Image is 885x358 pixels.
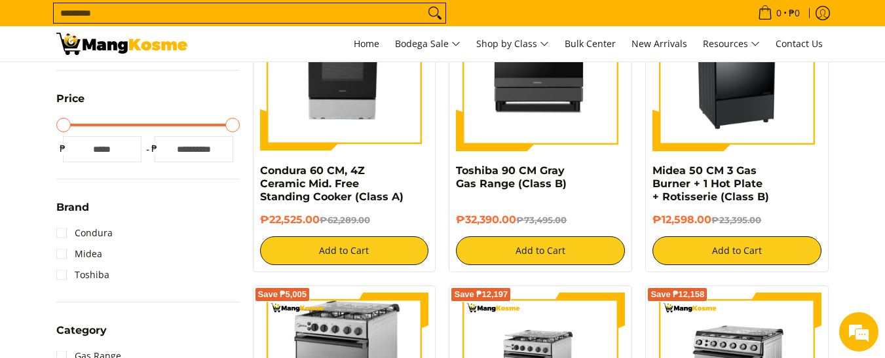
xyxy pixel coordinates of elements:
[754,6,804,20] span: •
[258,291,307,298] span: Save ₱5,005
[200,26,829,62] nav: Main Menu
[774,9,783,18] span: 0
[456,213,625,226] h6: ₱32,390.00
[56,202,89,223] summary: Open
[625,26,694,62] a: New Arrivals
[652,164,769,203] a: Midea 50 CM 3 Gas Burner + 1 Hot Plate + Rotisserie (Class B)
[696,26,766,62] a: Resources
[456,236,625,265] button: Add to Cart
[650,291,704,298] span: Save ₱12,158
[711,215,761,225] del: ₱23,395.00
[56,325,107,336] span: Category
[320,215,370,225] del: ₱62,289.00
[56,325,107,346] summary: Open
[395,36,461,52] span: Bodega Sale
[56,94,85,114] summary: Open
[148,142,161,155] span: ₱
[652,236,821,265] button: Add to Cart
[56,202,89,213] span: Brand
[565,37,616,50] span: Bulk Center
[456,164,567,190] a: Toshiba 90 CM Gray Gas Range (Class B)
[476,36,549,52] span: Shop by Class
[260,164,404,203] a: Condura 60 CM, 4Z Ceramic Mid. Free Standing Cooker (Class A)
[516,215,567,225] del: ₱73,495.00
[56,264,109,285] a: Toshiba
[56,142,69,155] span: ₱
[347,26,386,62] a: Home
[769,26,829,62] a: Contact Us
[776,37,823,50] span: Contact Us
[631,37,687,50] span: New Arrivals
[354,37,379,50] span: Home
[787,9,802,18] span: ₱0
[703,36,760,52] span: Resources
[424,3,445,23] button: Search
[454,291,508,298] span: Save ₱12,197
[56,94,85,104] span: Price
[56,243,102,264] a: Midea
[260,213,429,226] h6: ₱22,525.00
[56,223,113,243] a: Condura
[56,33,187,55] img: Gas Cookers &amp; Rangehood l Mang Kosme: Home Appliances Warehouse Sale
[558,26,622,62] a: Bulk Center
[470,26,555,62] a: Shop by Class
[652,213,821,226] h6: ₱12,598.00
[388,26,467,62] a: Bodega Sale
[260,236,429,265] button: Add to Cart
